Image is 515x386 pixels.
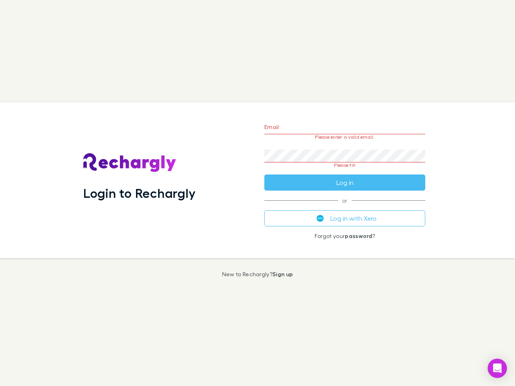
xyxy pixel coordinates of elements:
h1: Login to Rechargly [83,185,196,201]
img: Xero's logo [317,215,324,222]
a: password [345,232,372,239]
a: Sign up [272,271,293,277]
span: or [264,200,425,201]
p: Please fill [264,162,425,168]
p: Please enter a valid email. [264,134,425,140]
div: Open Intercom Messenger [488,359,507,378]
button: Log in [264,175,425,191]
button: Log in with Xero [264,210,425,226]
img: Rechargly's Logo [83,153,177,172]
p: New to Rechargly? [222,271,293,277]
p: Forgot your ? [264,233,425,239]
